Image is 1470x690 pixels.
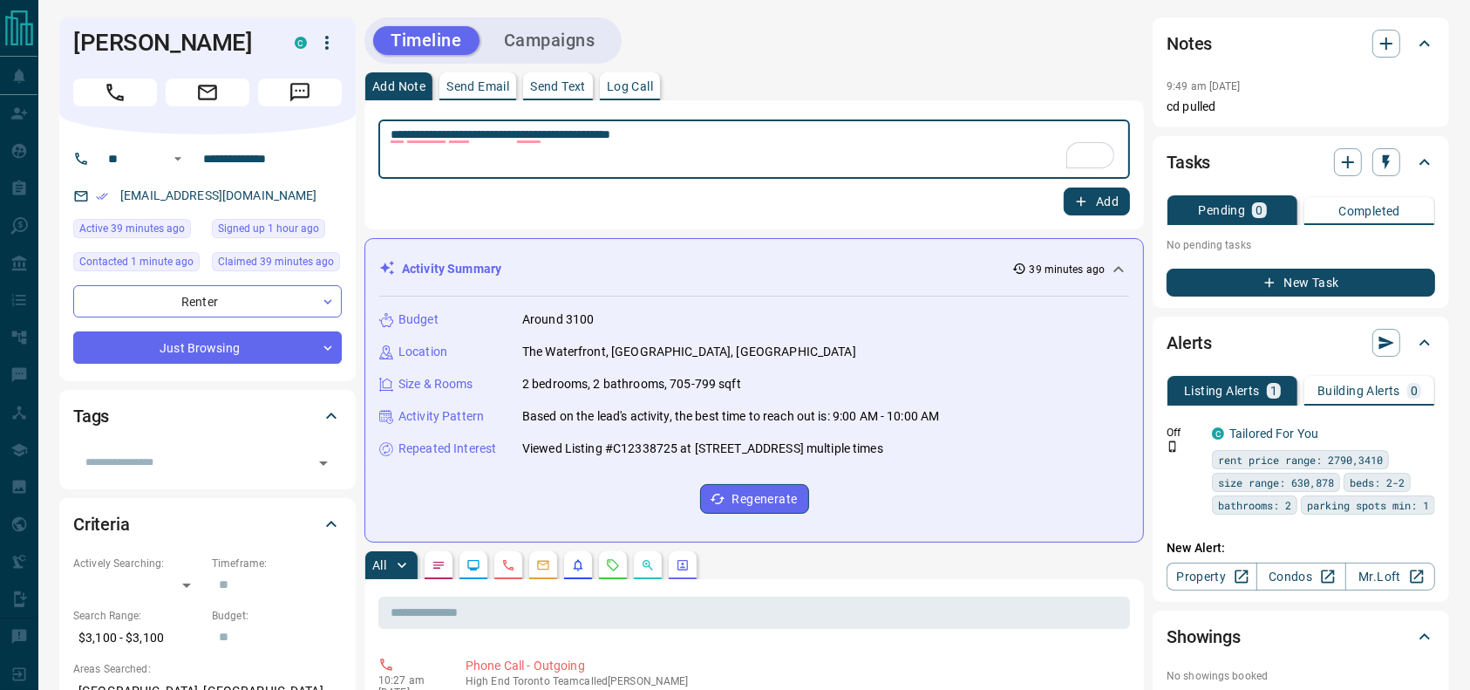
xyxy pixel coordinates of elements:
[379,253,1129,285] div: Activity Summary39 minutes ago
[79,220,185,237] span: Active 39 minutes ago
[1167,23,1435,65] div: Notes
[167,148,188,169] button: Open
[432,558,446,572] svg: Notes
[398,375,473,393] p: Size & Rooms
[1167,98,1435,116] p: cd pulled
[1167,30,1212,58] h2: Notes
[212,252,342,277] div: Thu Aug 14 2025
[73,219,203,243] div: Thu Aug 14 2025
[501,558,515,572] svg: Calls
[1030,262,1106,277] p: 39 minutes ago
[1199,204,1246,216] p: Pending
[1317,385,1400,397] p: Building Alerts
[372,559,386,571] p: All
[1212,427,1224,440] div: condos.ca
[96,190,108,202] svg: Email Verified
[536,558,550,572] svg: Emails
[218,220,319,237] span: Signed up 1 hour ago
[73,661,342,677] p: Areas Searched:
[373,26,480,55] button: Timeline
[1167,616,1435,658] div: Showings
[1229,427,1318,441] a: Tailored For You
[73,331,342,364] div: Just Browsing
[73,510,130,538] h2: Criteria
[166,79,249,106] span: Email
[258,79,342,106] span: Message
[212,556,342,571] p: Timeframe:
[466,675,1123,687] p: High End Toronto Team called [PERSON_NAME]
[522,407,939,426] p: Based on the lead's activity, the best time to reach out is: 9:00 AM - 10:00 AM
[522,311,594,329] p: Around 3100
[1167,269,1435,297] button: New Task
[398,311,439,329] p: Budget
[1256,204,1262,216] p: 0
[1167,329,1212,357] h2: Alerts
[522,440,883,458] p: Viewed Listing #C12338725 at [STREET_ADDRESS] multiple times
[402,260,501,278] p: Activity Summary
[73,608,203,624] p: Search Range:
[1350,474,1405,491] span: beds: 2-2
[466,558,480,572] svg: Lead Browsing Activity
[73,252,203,277] div: Thu Aug 14 2025
[522,343,856,361] p: The Waterfront, [GEOGRAPHIC_DATA], [GEOGRAPHIC_DATA]
[212,608,342,624] p: Budget:
[1167,668,1435,684] p: No showings booked
[1307,496,1429,514] span: parking spots min: 1
[311,451,336,475] button: Open
[73,285,342,318] div: Renter
[700,484,809,514] button: Regenerate
[1167,80,1241,92] p: 9:49 am [DATE]
[446,80,509,92] p: Send Email
[1270,385,1277,397] p: 1
[466,657,1123,675] p: Phone Call - Outgoing
[1167,322,1435,364] div: Alerts
[1167,563,1256,591] a: Property
[73,29,269,57] h1: [PERSON_NAME]
[295,37,307,49] div: condos.ca
[73,556,203,571] p: Actively Searching:
[1167,425,1201,441] p: Off
[73,624,203,652] p: $3,100 - $3,100
[73,503,342,545] div: Criteria
[1218,474,1334,491] span: size range: 630,878
[676,558,690,572] svg: Agent Actions
[218,253,334,270] span: Claimed 39 minutes ago
[1256,563,1346,591] a: Condos
[73,79,157,106] span: Call
[391,127,1118,172] textarea: To enrich screen reader interactions, please activate Accessibility in Grammarly extension settings
[1167,141,1435,183] div: Tasks
[606,558,620,572] svg: Requests
[1338,205,1400,217] p: Completed
[522,375,741,393] p: 2 bedrooms, 2 bathrooms, 705-799 sqft
[1218,496,1291,514] span: bathrooms: 2
[1167,623,1241,651] h2: Showings
[120,188,317,202] a: [EMAIL_ADDRESS][DOMAIN_NAME]
[79,253,194,270] span: Contacted 1 minute ago
[641,558,655,572] svg: Opportunities
[487,26,613,55] button: Campaigns
[73,402,109,430] h2: Tags
[1218,451,1383,468] span: rent price range: 2790,3410
[1184,385,1260,397] p: Listing Alerts
[1167,148,1210,176] h2: Tasks
[372,80,425,92] p: Add Note
[398,440,496,458] p: Repeated Interest
[530,80,586,92] p: Send Text
[1411,385,1418,397] p: 0
[1167,232,1435,258] p: No pending tasks
[1167,441,1179,453] svg: Push Notification Only
[378,674,439,687] p: 10:27 am
[1064,188,1130,215] button: Add
[1167,539,1435,557] p: New Alert:
[73,395,342,437] div: Tags
[1345,563,1435,591] a: Mr.Loft
[212,219,342,243] div: Thu Aug 14 2025
[607,80,653,92] p: Log Call
[398,407,484,426] p: Activity Pattern
[571,558,585,572] svg: Listing Alerts
[398,343,447,361] p: Location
